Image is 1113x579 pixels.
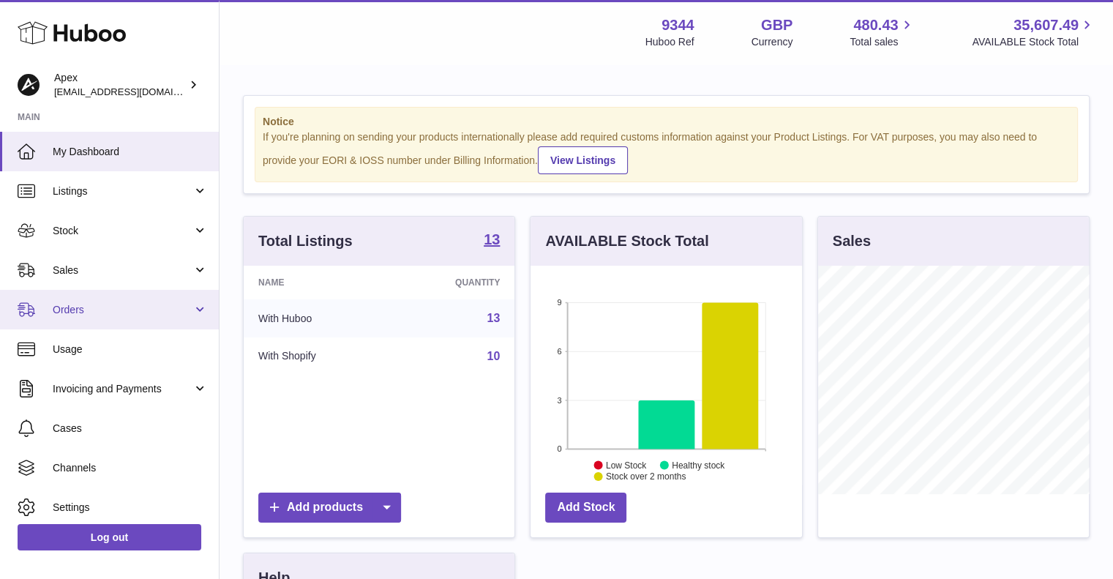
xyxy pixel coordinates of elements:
a: 13 [484,232,500,250]
h3: Sales [833,231,871,251]
a: 480.43 Total sales [850,15,915,49]
a: View Listings [538,146,628,174]
text: 0 [558,444,562,453]
text: Stock over 2 months [606,471,686,482]
text: 3 [558,395,562,404]
span: Orders [53,303,192,317]
td: With Huboo [244,299,390,337]
div: If you're planning on sending your products internationally please add required customs informati... [263,130,1070,174]
th: Name [244,266,390,299]
span: 35,607.49 [1013,15,1079,35]
strong: 13 [484,232,500,247]
span: Sales [53,264,192,277]
span: Settings [53,501,208,515]
h3: Total Listings [258,231,353,251]
h3: AVAILABLE Stock Total [545,231,708,251]
span: My Dashboard [53,145,208,159]
a: 35,607.49 AVAILABLE Stock Total [972,15,1095,49]
span: Invoicing and Payments [53,382,192,396]
td: With Shopify [244,337,390,376]
span: Channels [53,461,208,475]
text: Healthy stock [672,460,725,470]
span: AVAILABLE Stock Total [972,35,1095,49]
div: Currency [752,35,793,49]
span: Cases [53,422,208,436]
text: 9 [558,298,562,307]
span: 480.43 [853,15,898,35]
img: hello@apexsox.com [18,74,40,96]
a: Log out [18,524,201,550]
div: Huboo Ref [645,35,694,49]
a: Add products [258,493,401,523]
text: 6 [558,347,562,356]
strong: GBP [761,15,792,35]
strong: Notice [263,115,1070,129]
a: 13 [487,312,501,324]
span: Usage [53,343,208,356]
div: Apex [54,71,186,99]
span: Listings [53,184,192,198]
th: Quantity [390,266,515,299]
span: Stock [53,224,192,238]
strong: 9344 [662,15,694,35]
a: 10 [487,350,501,362]
span: Total sales [850,35,915,49]
span: [EMAIL_ADDRESS][DOMAIN_NAME] [54,86,215,97]
a: Add Stock [545,493,626,523]
text: Low Stock [606,460,647,470]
